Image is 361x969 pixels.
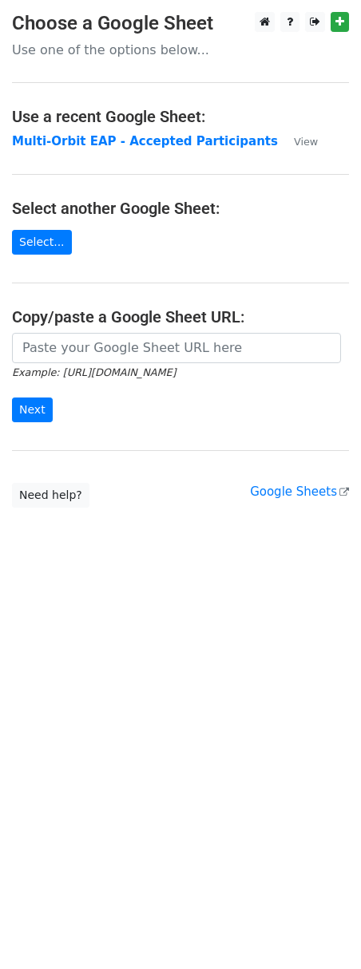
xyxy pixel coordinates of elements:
[12,307,349,326] h4: Copy/paste a Google Sheet URL:
[278,134,318,148] a: View
[250,484,349,499] a: Google Sheets
[12,483,89,508] a: Need help?
[12,397,53,422] input: Next
[12,107,349,126] h4: Use a recent Google Sheet:
[281,892,361,969] iframe: Chat Widget
[12,134,278,148] a: Multi-Orbit EAP - Accepted Participants
[12,230,72,255] a: Select...
[294,136,318,148] small: View
[12,333,341,363] input: Paste your Google Sheet URL here
[12,42,349,58] p: Use one of the options below...
[12,366,176,378] small: Example: [URL][DOMAIN_NAME]
[12,12,349,35] h3: Choose a Google Sheet
[12,199,349,218] h4: Select another Google Sheet:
